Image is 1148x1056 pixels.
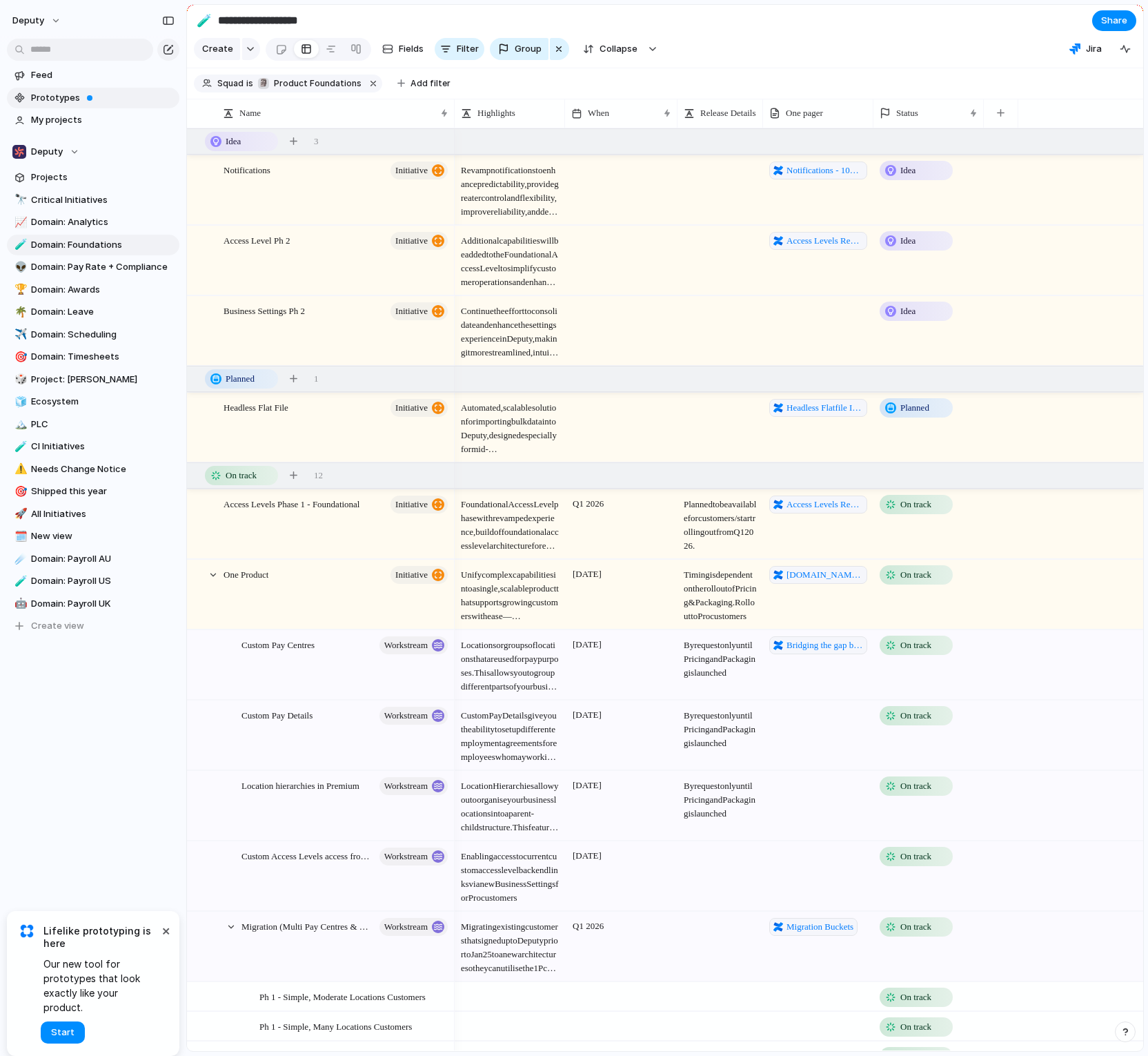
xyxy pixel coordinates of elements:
[7,346,179,367] a: 🎯Domain: Timesheets
[244,76,256,91] button: is
[226,372,255,386] span: Planned
[390,232,448,250] button: initiative
[384,706,428,725] span: workstream
[786,234,863,248] span: Access Levels Revamp One Pager
[7,594,179,614] a: 🤖Domain: Payroll UK
[769,162,867,179] a: Notifications - 10M opportunities a day to delight customers
[12,373,26,387] button: 🎲
[14,282,24,297] div: 🏆
[314,372,319,386] span: 1
[569,777,605,794] span: [DATE]
[477,106,515,120] span: Highlights
[14,529,24,545] div: 🗓️
[700,106,756,120] span: Release Details
[384,847,428,866] span: workstream
[384,917,428,937] span: workstream
[896,106,918,120] span: Status
[395,302,428,321] span: initiative
[786,568,863,582] span: [DOMAIN_NAME][URL]
[224,232,290,248] span: Access Level Ph 2
[389,74,459,93] button: Add filter
[569,496,607,512] span: Q1 2026
[410,77,451,90] span: Add filter
[7,88,179,108] a: Prototypes
[455,631,564,694] span: Locations or groups of locations that are used for pay purposes. This allows you to group differe...
[7,212,179,233] a: 📈Domain: Analytics
[379,777,448,795] button: workstream
[455,226,564,289] span: Additional capabilities will be added to the Foundational Access Level to simplify customer opera...
[7,369,179,390] div: 🎲Project: [PERSON_NAME]
[241,777,359,793] span: Location hierarchies in Premium
[395,495,428,514] span: initiative
[7,436,179,457] a: 🧪CI Initiatives
[900,1020,931,1034] span: On track
[224,399,288,415] span: Headless Flat File
[7,549,179,569] a: ☄️Domain: Payroll AU
[31,529,175,543] span: New view
[157,922,174,939] button: Dismiss
[14,551,24,567] div: ☄️
[7,414,179,435] div: 🏔️PLC
[600,42,637,56] span: Collapse
[395,565,428,585] span: initiative
[241,848,375,863] span: Custom Access Levels access from Business Settings
[241,707,313,723] span: Custom Pay Details
[377,38,429,60] button: Fields
[14,371,24,387] div: 🎲
[14,439,24,455] div: 🧪
[7,65,179,86] a: Feed
[769,399,867,417] a: Headless Flatfile Import
[274,77,362,90] span: Product Foundations
[224,566,268,582] span: One Product
[7,190,179,211] div: 🔭Critical Initiatives
[490,38,548,60] button: Group
[379,636,448,654] button: workstream
[31,238,175,252] span: Domain: Foundations
[7,459,179,480] a: ⚠️Needs Change Notice
[384,776,428,796] span: workstream
[379,707,448,725] button: workstream
[7,302,179,322] a: 🌴Domain: Leave
[246,77,253,90] span: is
[14,192,24,208] div: 🔭
[31,350,175,364] span: Domain: Timesheets
[900,850,931,863] span: On track
[241,918,375,934] span: Migration (Multi Pay Centres & Multi Agreement) in Premium
[7,526,179,547] a: 🗓️New view
[7,141,179,162] button: Deputy
[31,113,175,127] span: My projects
[12,529,26,543] button: 🗓️
[31,395,175,409] span: Ecosystem
[457,42,479,56] span: Filter
[7,481,179,502] a: 🎯Shipped this year
[31,215,175,229] span: Domain: Analytics
[12,193,26,207] button: 🔭
[678,701,762,750] span: By request only until Pricing and Packaging is launched
[1086,42,1102,56] span: Jira
[455,701,564,764] span: Custom Pay Details give you the ability to set up different employment agreements for employees w...
[569,707,605,723] span: [DATE]
[395,161,428,180] span: initiative
[226,469,257,482] span: On track
[226,135,241,148] span: Idea
[31,91,175,105] span: Prototypes
[224,302,305,318] span: Business Settings Ph 2
[900,920,931,934] span: On track
[399,42,424,56] span: Fields
[455,842,564,905] span: Enabling access to current custom access level back end links via new Business Settings for Pro c...
[786,920,853,934] span: Migration Buckets
[217,77,244,90] span: Squad
[786,106,823,120] span: One pager
[900,401,929,415] span: Planned
[7,235,179,255] a: 🧪Domain: Foundations
[31,485,175,498] span: Shipped this year
[569,636,605,653] span: [DATE]
[7,257,179,277] a: 👽Domain: Pay Rate + Compliance
[41,1021,85,1044] button: Start
[390,566,448,584] button: initiative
